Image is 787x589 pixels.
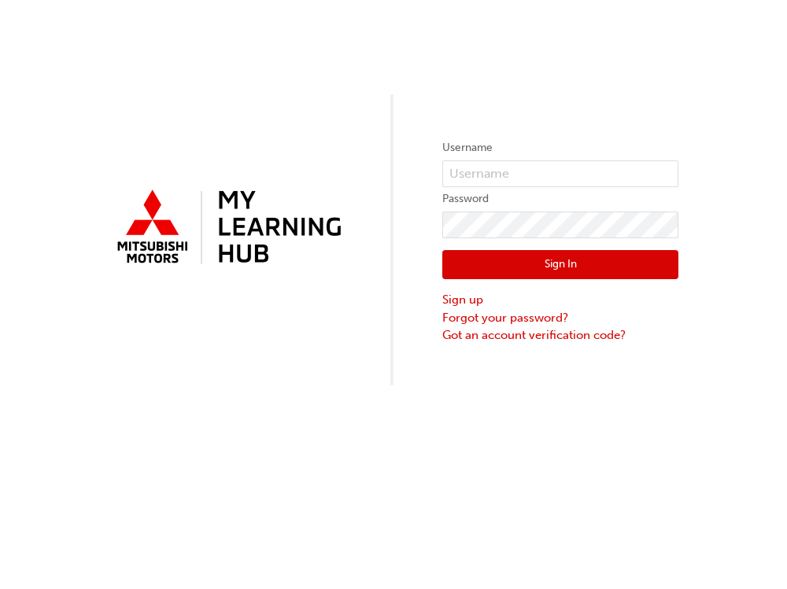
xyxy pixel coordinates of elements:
label: Password [442,190,678,208]
button: Sign In [442,250,678,280]
img: mmal [109,183,345,273]
a: Got an account verification code? [442,326,678,344]
label: Username [442,138,678,157]
a: Sign up [442,291,678,309]
a: Forgot your password? [442,309,678,327]
input: Username [442,160,678,187]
